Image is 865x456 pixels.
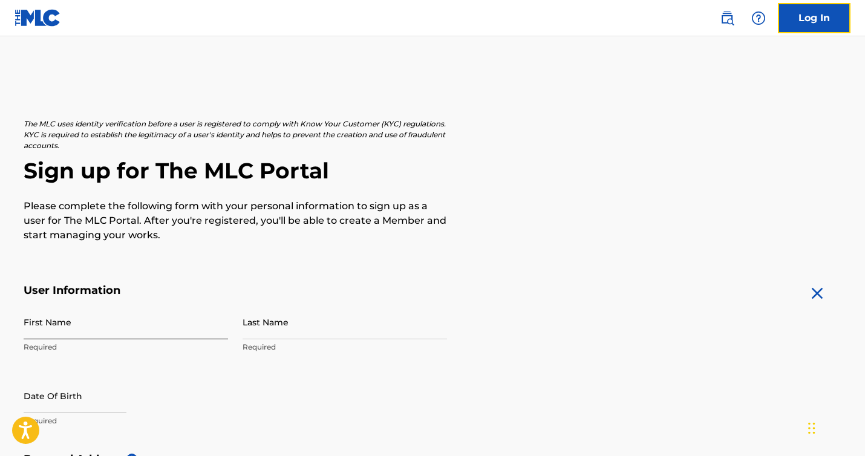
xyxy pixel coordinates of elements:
[808,284,827,303] img: close
[751,11,766,25] img: help
[24,199,447,243] p: Please complete the following form with your personal information to sign up as a user for The ML...
[24,415,228,426] p: Required
[24,119,447,151] p: The MLC uses identity verification before a user is registered to comply with Know Your Customer ...
[805,398,865,456] iframe: Chat Widget
[715,6,739,30] a: Public Search
[778,3,850,33] a: Log In
[24,284,447,298] h5: User Information
[808,410,815,446] div: Drag
[24,157,841,184] h2: Sign up for The MLC Portal
[720,11,734,25] img: search
[15,9,61,27] img: MLC Logo
[746,6,771,30] div: Help
[24,342,228,353] p: Required
[243,342,447,353] p: Required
